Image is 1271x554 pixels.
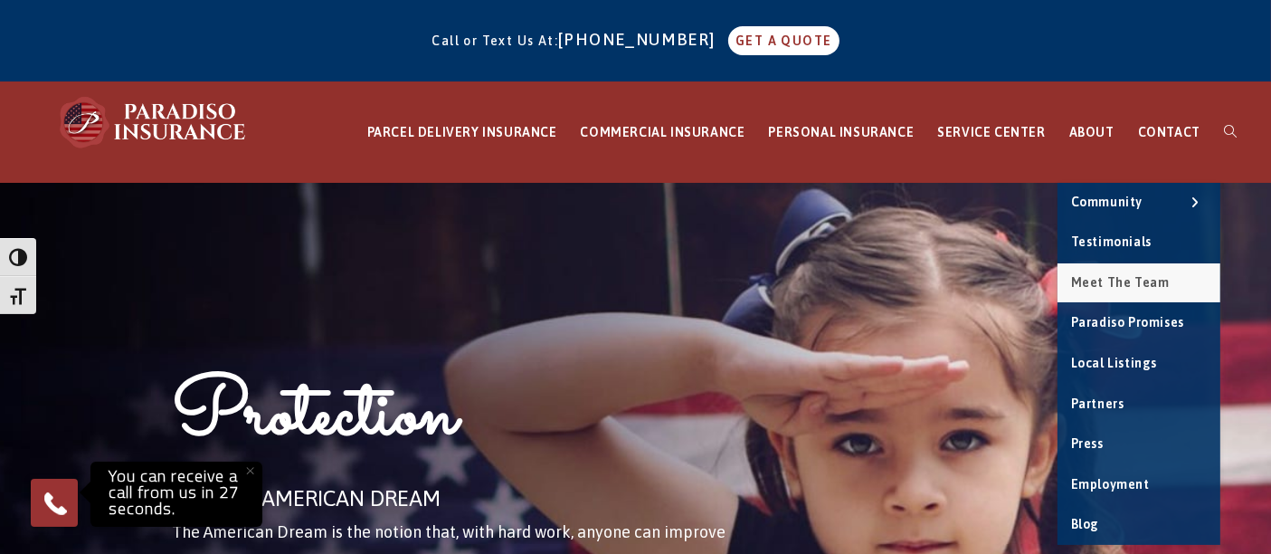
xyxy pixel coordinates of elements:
[1126,82,1212,183] a: CONTACT
[558,30,725,49] a: [PHONE_NUMBER]
[925,82,1057,183] a: SERVICE CENTER
[728,26,839,55] a: GET A QUOTE
[757,82,926,183] a: PERSONAL INSURANCE
[1058,344,1220,384] a: Local Listings
[172,364,735,479] h1: Protection
[1071,396,1124,411] span: Partners
[1071,315,1184,330] span: Paradiso Promises
[367,125,557,139] span: PARCEL DELIVERY INSURANCE
[1071,517,1099,531] span: Blog
[1058,303,1220,343] a: Paradiso Promises
[1071,436,1104,451] span: Press
[41,489,70,518] img: Phone icon
[172,486,441,511] span: FOR THE AMERICAN DREAM
[769,125,915,139] span: PERSONAL INSURANCE
[1071,356,1157,370] span: Local Listings
[581,125,745,139] span: COMMERCIAL INSURANCE
[1069,125,1114,139] span: ABOUT
[95,466,258,522] p: You can receive a call from us in 27 seconds.
[1058,425,1220,464] a: Press
[1138,125,1200,139] span: CONTACT
[432,33,558,48] span: Call or Text Us At:
[1058,82,1126,183] a: ABOUT
[569,82,757,183] a: COMMERCIAL INSURANCE
[1058,263,1220,303] a: Meet the Team
[1058,223,1220,263] a: Testimonials
[1071,234,1152,249] span: Testimonials
[1071,195,1143,209] span: Community
[1058,385,1220,425] a: Partners
[1071,477,1150,492] span: Employment
[1058,465,1220,505] a: Employment
[356,82,569,183] a: PARCEL DELIVERY INSURANCE
[1058,505,1220,545] a: Blog
[937,125,1045,139] span: SERVICE CENTER
[1058,183,1220,223] a: Community
[1071,275,1170,290] span: Meet the Team
[54,95,253,149] img: Paradiso Insurance
[231,451,270,491] button: Close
